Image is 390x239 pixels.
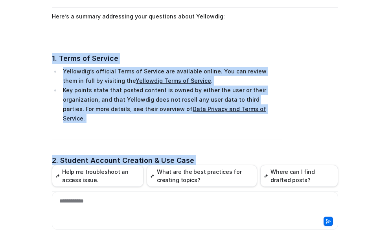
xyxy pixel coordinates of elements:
button: Help me troubleshoot an access issue. [52,165,143,187]
li: Yellowdig’s official Terms of Service are available online. You can review them in full by visiti... [61,67,282,86]
h3: 1. Terms of Service [52,53,282,64]
h3: 2. Student Account Creation & Use Case [52,155,282,166]
a: Yellowdig Terms of Service [136,77,211,84]
button: Where can I find drafted posts? [260,165,338,187]
p: Here’s a summary addressing your questions about Yellowdig: [52,12,282,21]
button: What are the best practices for creating topics? [147,165,257,187]
li: Key points state that posted content is owned by either the user or their organization, and that ... [61,86,282,123]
